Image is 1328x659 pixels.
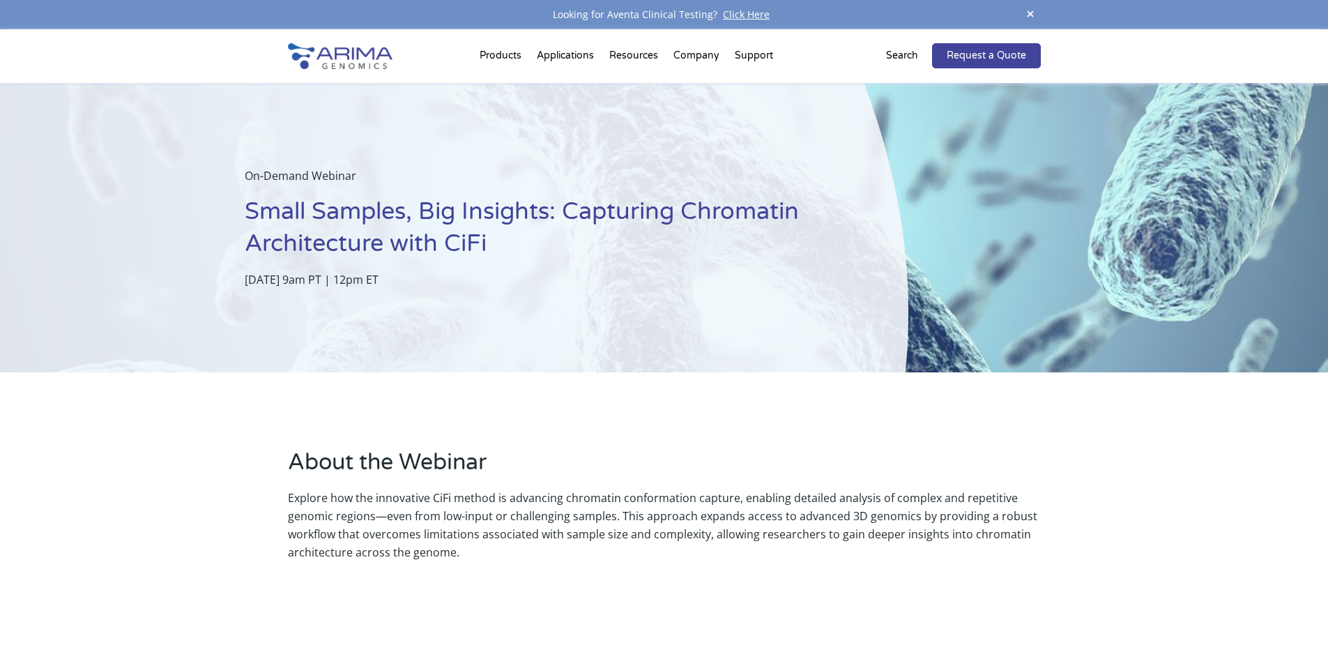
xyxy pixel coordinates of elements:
[288,6,1041,24] div: Looking for Aventa Clinical Testing?
[886,47,918,65] p: Search
[245,167,839,196] p: On-Demand Webinar
[717,8,775,21] a: Click Here
[245,271,839,289] p: [DATE] 9am PT | 12pm ET
[245,196,839,271] h1: Small Samples, Big Insights: Capturing Chromatin Architecture with CiFi
[288,489,1041,561] p: Explore how the innovative CiFi method is advancing chromatin conformation capture, enabling deta...
[288,43,392,69] img: Arima-Genomics-logo
[288,447,1041,489] h2: About the Webinar
[932,43,1041,68] a: Request a Quote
